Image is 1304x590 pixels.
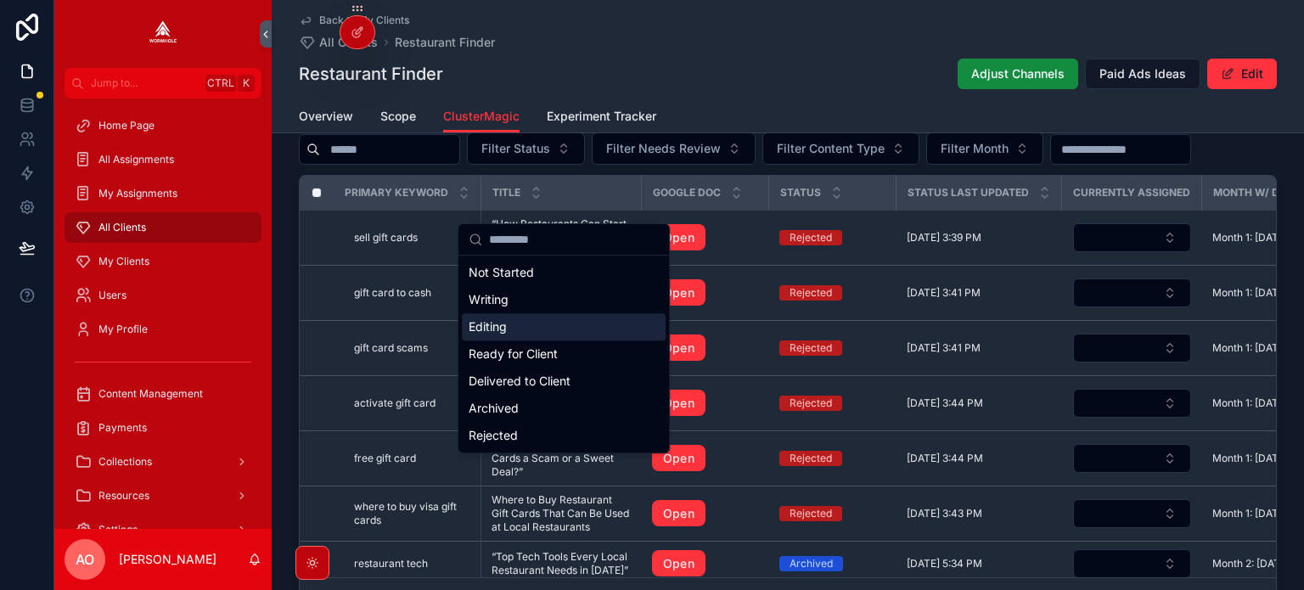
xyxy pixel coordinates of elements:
a: Users [65,280,261,311]
span: All Assignments [98,153,174,166]
span: Ctrl [205,75,236,92]
div: Rejected [790,285,832,301]
span: Jump to... [91,76,199,90]
a: Rejected [779,230,886,245]
span: Filter Content Type [777,140,885,157]
a: Select Button [1072,388,1192,419]
a: restaurant tech [354,557,470,570]
a: [DATE] 5:34 PM [907,557,1052,570]
a: Open [652,550,705,577]
a: Open [652,390,705,417]
a: ClusterMagic [443,101,520,133]
a: Rejected [779,506,886,521]
span: Settings [98,523,138,537]
button: Jump to...CtrlK [65,68,261,98]
button: Paid Ads Ideas [1085,59,1200,89]
span: Primary Keyword [345,186,448,199]
span: Currently Assigned [1073,186,1190,199]
a: gift card to cash [354,286,470,300]
a: Select Button [1072,333,1192,363]
a: Open [652,500,759,527]
div: Rejected [790,506,832,521]
div: Rejected [790,340,832,356]
div: Rejected [790,396,832,411]
div: Suggestions [458,256,669,452]
span: Google Doc [653,186,721,199]
span: Paid Ads Ideas [1099,65,1186,82]
a: Open [652,279,705,306]
span: activate gift card [354,396,436,410]
button: Select Button [1073,389,1191,418]
span: All Clients [319,34,378,51]
span: [DATE] 3:39 PM [907,231,981,244]
button: Adjust Channels [958,59,1078,89]
span: [DATE] 3:41 PM [907,286,981,300]
span: “Top Tech Tools Every Local Restaurant Needs in [DATE]” [492,550,632,577]
a: Select Button [1072,548,1192,579]
span: [DATE] 3:41 PM [907,341,981,355]
button: Select Button [1073,223,1191,252]
span: gift card scams [354,341,428,355]
a: Select Button [1072,443,1192,474]
div: Ready for Client [462,340,666,368]
span: My Profile [98,323,148,336]
button: Select Button [1073,444,1191,473]
h1: Restaurant Finder [299,62,443,86]
a: [DATE] 3:44 PM [907,396,1052,410]
a: My Clients [65,246,261,277]
div: Archived [462,395,666,422]
span: Back to My Clients [319,14,409,27]
a: Open [652,500,705,527]
a: My Profile [65,314,261,345]
span: [DATE] 5:34 PM [907,557,982,570]
a: free gift card [354,452,470,465]
span: Collections [98,455,152,469]
span: Scope [380,108,416,125]
a: Open [652,279,759,306]
a: Payments [65,413,261,443]
span: Adjust Channels [971,65,1065,82]
button: Select Button [467,132,585,165]
div: Rejected [790,230,832,245]
span: sell gift cards [354,231,418,244]
span: [DATE] 3:43 PM [907,507,982,520]
a: activate gift card [354,396,470,410]
div: Archived [790,556,833,571]
a: Open [652,224,759,251]
a: Collections [65,447,261,477]
a: My Assignments [65,178,261,209]
span: My Clients [98,255,149,268]
a: Back to My Clients [299,14,409,27]
p: [PERSON_NAME] [119,551,216,568]
a: Restaurant Finder [395,34,495,51]
button: Select Button [926,132,1043,165]
a: Open [652,224,705,251]
span: Where to Buy Restaurant Gift Cards That Can Be Used at Local Restaurants [492,493,632,534]
a: gift card scams [354,341,470,355]
button: Select Button [1073,334,1191,362]
a: Rejected [779,285,886,301]
a: Overview [299,101,353,135]
button: Edit [1207,59,1277,89]
a: Open [652,550,759,577]
span: AO [76,549,94,570]
span: Resources [98,489,149,503]
a: Content Management [65,379,261,409]
span: Home Page [98,119,155,132]
span: ClusterMagic [443,108,520,125]
a: All Assignments [65,144,261,175]
a: All Clients [65,212,261,243]
a: “Are Free Restaurant Gift Cards a Scam or a Sweet Deal?” [492,438,632,479]
span: gift card to cash [354,286,431,300]
span: Filter Month [941,140,1009,157]
a: sell gift cards [354,231,470,244]
a: Open [652,445,759,472]
button: Select Button [1073,499,1191,528]
a: where to buy visa gift cards [354,500,470,527]
a: Open [652,445,705,472]
a: [DATE] 3:41 PM [907,286,1052,300]
span: “How Restaurants Can Start Selling Gift Cards (and Why It’s Smart Business)” [492,217,632,258]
